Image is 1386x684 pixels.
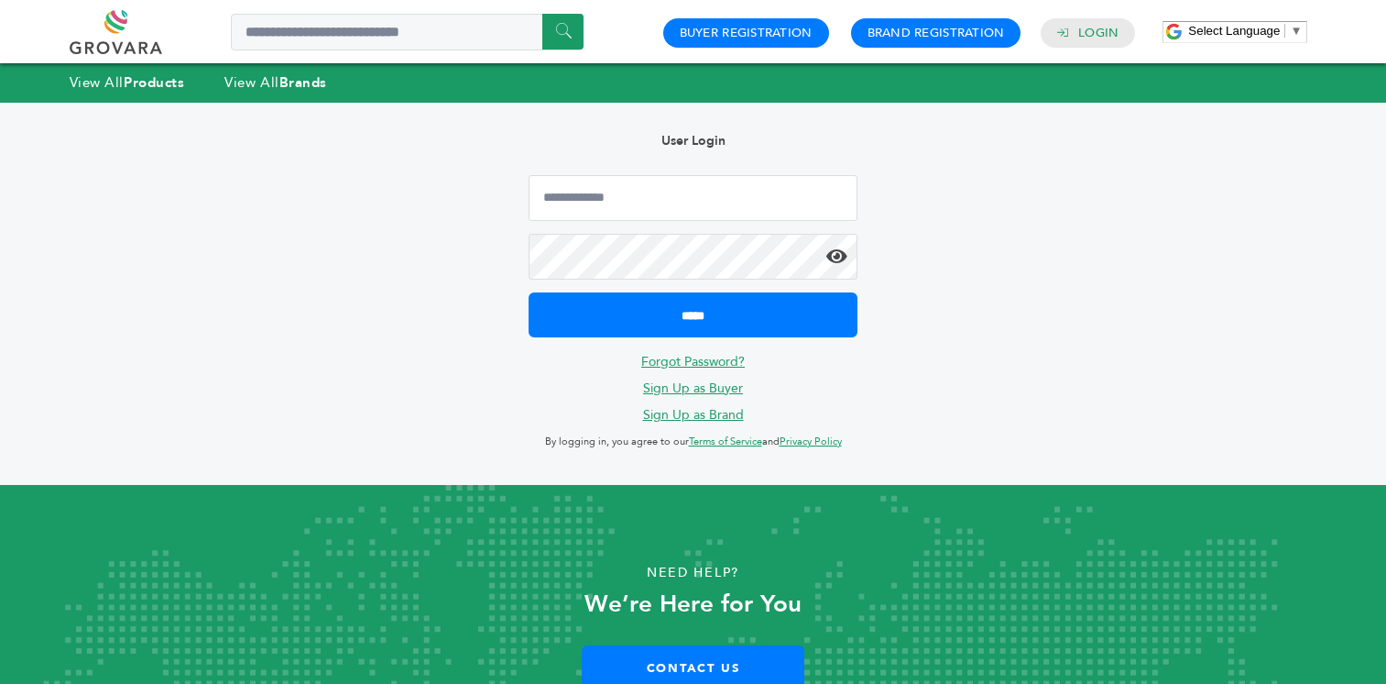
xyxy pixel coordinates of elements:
[680,25,813,41] a: Buyer Registration
[224,73,327,92] a: View AllBrands
[641,353,745,370] a: Forgot Password?
[529,431,857,453] p: By logging in, you agree to our and
[689,435,762,448] a: Terms of Service
[643,380,743,397] a: Sign Up as Buyer
[1290,24,1302,38] span: ▼
[584,588,802,621] strong: We’re Here for You
[529,175,857,221] input: Email Address
[70,559,1317,587] p: Need Help?
[1188,24,1280,38] span: Select Language
[1188,24,1302,38] a: Select Language​
[279,73,327,92] strong: Brands
[1078,25,1119,41] a: Login
[643,406,744,424] a: Sign Up as Brand
[1284,24,1285,38] span: ​
[868,25,1005,41] a: Brand Registration
[661,132,726,149] b: User Login
[780,435,842,448] a: Privacy Policy
[124,73,184,92] strong: Products
[529,234,857,280] input: Password
[231,14,584,50] input: Search a product or brand...
[70,73,185,92] a: View AllProducts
